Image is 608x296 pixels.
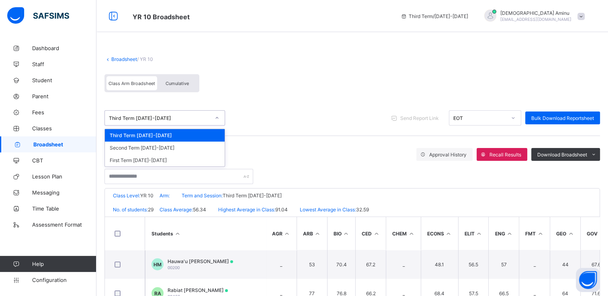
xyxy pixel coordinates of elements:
[458,250,489,279] td: 56.5
[182,193,223,199] span: Term and Session:
[488,217,519,250] th: ENG
[476,10,589,23] div: HafsahAminu
[300,207,356,213] span: Lowest Average in Class:
[113,193,140,199] span: Class Level:
[500,17,571,22] span: [EMAIL_ADDRESS][DOMAIN_NAME]
[386,250,421,279] td: _
[32,189,96,196] span: Messaging
[429,152,467,158] span: Approval History
[145,217,266,250] th: Students
[519,217,550,250] th: FMT
[531,115,594,121] span: Bulk Download Reportsheet
[355,217,386,250] th: CED
[160,193,170,199] span: Arm:
[166,81,189,86] span: Cumulative
[32,125,96,132] span: Classes
[488,250,519,279] td: 57
[421,217,458,250] th: ECONS
[160,207,193,213] span: Class Average:
[32,61,96,67] span: Staff
[32,173,96,180] span: Lesson Plan
[550,250,580,279] td: 44
[105,154,225,166] div: First Term [DATE]-[DATE]
[33,141,96,148] span: Broadsheet
[458,217,489,250] th: ELIT
[32,157,96,164] span: CBT
[32,261,96,267] span: Help
[113,207,148,213] span: No. of students:
[32,45,96,51] span: Dashboard
[105,129,225,142] div: Third Term [DATE]-[DATE]
[193,207,206,213] span: 56.34
[108,81,155,86] span: Class Arm Broadsheet
[599,231,606,237] i: Sort in Ascending Order
[327,250,356,279] td: 70.4
[445,231,452,237] i: Sort in Ascending Order
[537,231,544,237] i: Sort in Ascending Order
[154,262,162,268] span: HM
[174,231,181,237] i: Sort Ascending
[32,221,96,228] span: Assessment Format
[275,207,288,213] span: 91.04
[327,217,356,250] th: BIO
[32,205,96,212] span: Time Table
[297,217,327,250] th: ARB
[500,10,571,16] span: [DEMOGRAPHIC_DATA] Aminu
[7,7,69,24] img: safsims
[168,287,228,293] span: Rabiat [PERSON_NAME]
[32,277,96,283] span: Configuration
[218,207,275,213] span: Highest Average in Class:
[489,152,521,158] span: Recall Results
[476,231,483,237] i: Sort in Ascending Order
[408,231,415,237] i: Sort in Ascending Order
[148,207,154,213] span: 29
[400,115,439,121] span: Send Report Link
[140,193,154,199] span: YR 10
[355,250,386,279] td: 67.2
[343,231,350,237] i: Sort in Ascending Order
[168,258,233,264] span: Hauwa'u [PERSON_NAME]
[266,217,297,250] th: AGR
[550,217,580,250] th: GEO
[314,231,321,237] i: Sort in Ascending Order
[32,109,96,116] span: Fees
[297,250,327,279] td: 53
[133,13,190,21] span: Class Arm Broadsheet
[506,231,513,237] i: Sort in Ascending Order
[32,93,96,99] span: Parent
[537,152,587,158] span: Download Broadsheet
[421,250,458,279] td: 48.1
[105,142,225,154] div: Second Term [DATE]-[DATE]
[109,115,210,121] div: Third Term [DATE]-[DATE]
[32,77,96,83] span: Student
[519,250,550,279] td: _
[576,268,600,292] button: Open asap
[223,193,282,199] span: Third Term [DATE]-[DATE]
[266,250,297,279] td: _
[373,231,380,237] i: Sort in Ascending Order
[168,265,180,270] span: 00200
[356,207,369,213] span: 32.59
[111,56,137,62] a: Broadsheet
[284,231,291,237] i: Sort in Ascending Order
[401,13,468,19] span: session/term information
[567,231,574,237] i: Sort in Ascending Order
[453,115,506,121] div: EOT
[137,56,153,62] span: / YR 10
[386,217,421,250] th: CHEM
